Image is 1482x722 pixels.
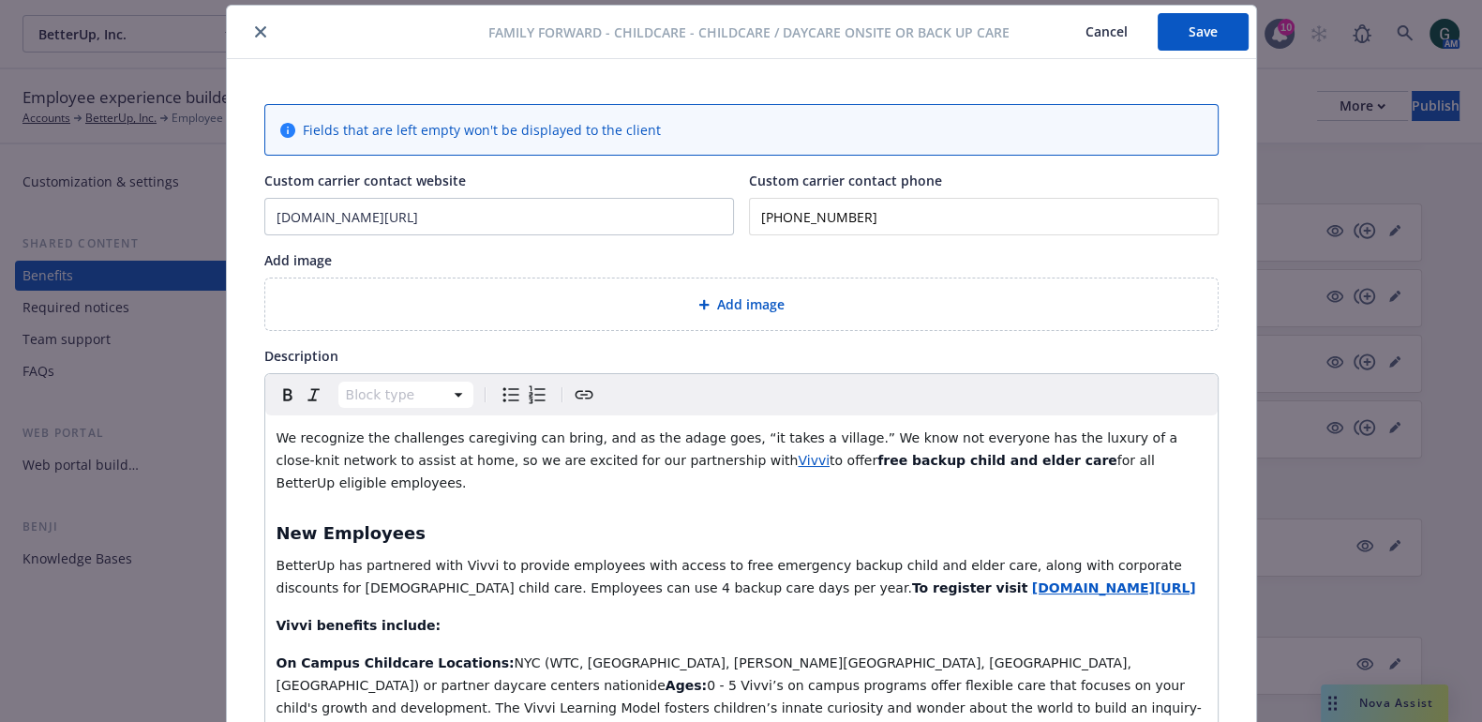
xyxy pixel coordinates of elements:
strong: On Campus Childcare [277,655,434,670]
button: Italic [301,382,327,408]
a: [DOMAIN_NAME][URL] [1032,580,1196,595]
span: NYC (WTC, [GEOGRAPHIC_DATA], [PERSON_NAME][GEOGRAPHIC_DATA], [GEOGRAPHIC_DATA], [GEOGRAPHIC_DATA]... [277,655,1136,693]
span: Family Forward - Childcare - Childcare / Daycare onsite or back up care [488,23,1010,42]
input: Add custom carrier contact phone [749,198,1219,235]
strong: Ages: [666,678,707,693]
span: Add image [717,294,785,314]
div: Add image [264,278,1219,331]
strong: free backup child and elder care [877,453,1117,468]
span: Custom carrier contact website [264,172,466,189]
button: Bold [275,382,301,408]
strong: Locations: [438,655,514,670]
button: Create link [571,382,597,408]
span: BetterUp has partnered with Vivvi to provide employees with access to free emergency backup child... [277,558,1187,595]
strong: Vivvi benefits include: [277,618,442,633]
input: Add custom carrier contact website [265,199,733,234]
button: Block type [338,382,473,408]
button: Cancel [1055,13,1158,51]
span: Fields that are left empty won't be displayed to the client [303,120,661,140]
button: Numbered list [524,382,550,408]
a: Vivvi [798,453,830,468]
div: toggle group [498,382,550,408]
span: Custom carrier contact phone [749,172,942,189]
span: Add image [264,251,332,269]
span: Description [264,347,338,365]
span: We recognize the challenges caregiving can bring, and as the adage goes, “it takes a village.” We... [277,430,1182,468]
strong: New Employees [277,523,426,543]
button: Save [1158,13,1249,51]
span: to offer [830,453,877,468]
button: close [249,21,272,43]
button: Bulleted list [498,382,524,408]
strong: To register visit [912,580,1027,595]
